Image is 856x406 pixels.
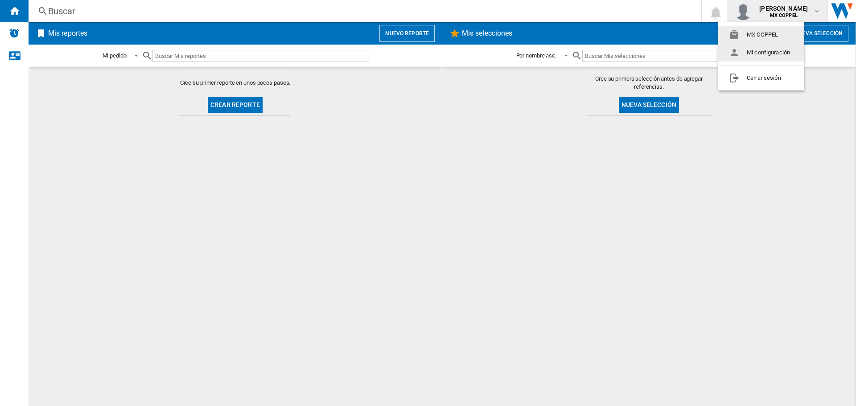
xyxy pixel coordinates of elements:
button: Mi configuración [718,44,804,62]
button: Cerrar sesión [718,69,804,87]
button: MX COPPEL [718,26,804,44]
